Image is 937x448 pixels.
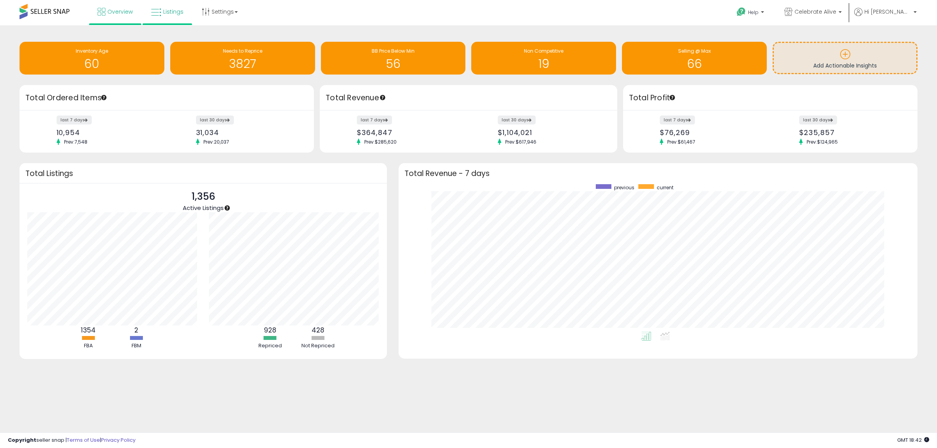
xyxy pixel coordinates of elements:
[183,189,224,204] p: 1,356
[813,62,877,69] span: Add Actionable Insights
[794,8,836,16] span: Celebrate Alive
[501,139,540,145] span: Prev: $617,946
[196,128,301,137] div: 31,034
[372,48,415,54] span: BB Price Below Min
[25,92,308,103] h3: Total Ordered Items
[498,128,604,137] div: $1,104,021
[100,94,107,101] div: Tooltip anchor
[326,92,611,103] h3: Total Revenue
[379,94,386,101] div: Tooltip anchor
[357,128,463,137] div: $364,847
[224,204,231,212] div: Tooltip anchor
[60,139,91,145] span: Prev: 7,548
[799,128,904,137] div: $235,857
[107,8,133,16] span: Overview
[247,342,294,350] div: Repriced
[803,139,842,145] span: Prev: $124,965
[799,116,837,124] label: last 30 days
[360,139,401,145] span: Prev: $285,620
[170,42,315,75] a: Needs to Reprice 3827
[660,116,695,124] label: last 7 days
[678,48,711,54] span: Selling @ Max
[113,342,160,350] div: FBM
[23,57,160,70] h1: 60
[663,139,699,145] span: Prev: $61,467
[163,8,183,16] span: Listings
[57,128,161,137] div: 10,954
[736,7,746,17] i: Get Help
[81,325,96,335] b: 1354
[471,42,616,75] a: Non Competitive 19
[614,184,634,191] span: previous
[223,48,262,54] span: Needs to Reprice
[498,116,536,124] label: last 30 days
[730,1,772,25] a: Help
[200,139,233,145] span: Prev: 20,037
[20,42,164,75] a: Inventory Age 60
[174,57,311,70] h1: 3827
[774,43,916,73] a: Add Actionable Insights
[357,116,392,124] label: last 7 days
[854,8,917,25] a: Hi [PERSON_NAME]
[196,116,234,124] label: last 30 days
[134,325,138,335] b: 2
[669,94,676,101] div: Tooltip anchor
[295,342,342,350] div: Not Repriced
[524,48,563,54] span: Non Competitive
[183,204,224,212] span: Active Listings
[657,184,673,191] span: current
[76,48,108,54] span: Inventory Age
[264,325,276,335] b: 928
[864,8,911,16] span: Hi [PERSON_NAME]
[622,42,767,75] a: Selling @ Max 66
[57,116,92,124] label: last 7 days
[325,57,462,70] h1: 56
[748,9,759,16] span: Help
[321,42,466,75] a: BB Price Below Min 56
[25,171,381,176] h3: Total Listings
[660,128,764,137] div: $76,269
[475,57,612,70] h1: 19
[65,342,112,350] div: FBA
[312,325,324,335] b: 428
[626,57,763,70] h1: 66
[629,92,912,103] h3: Total Profit
[404,171,912,176] h3: Total Revenue - 7 days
